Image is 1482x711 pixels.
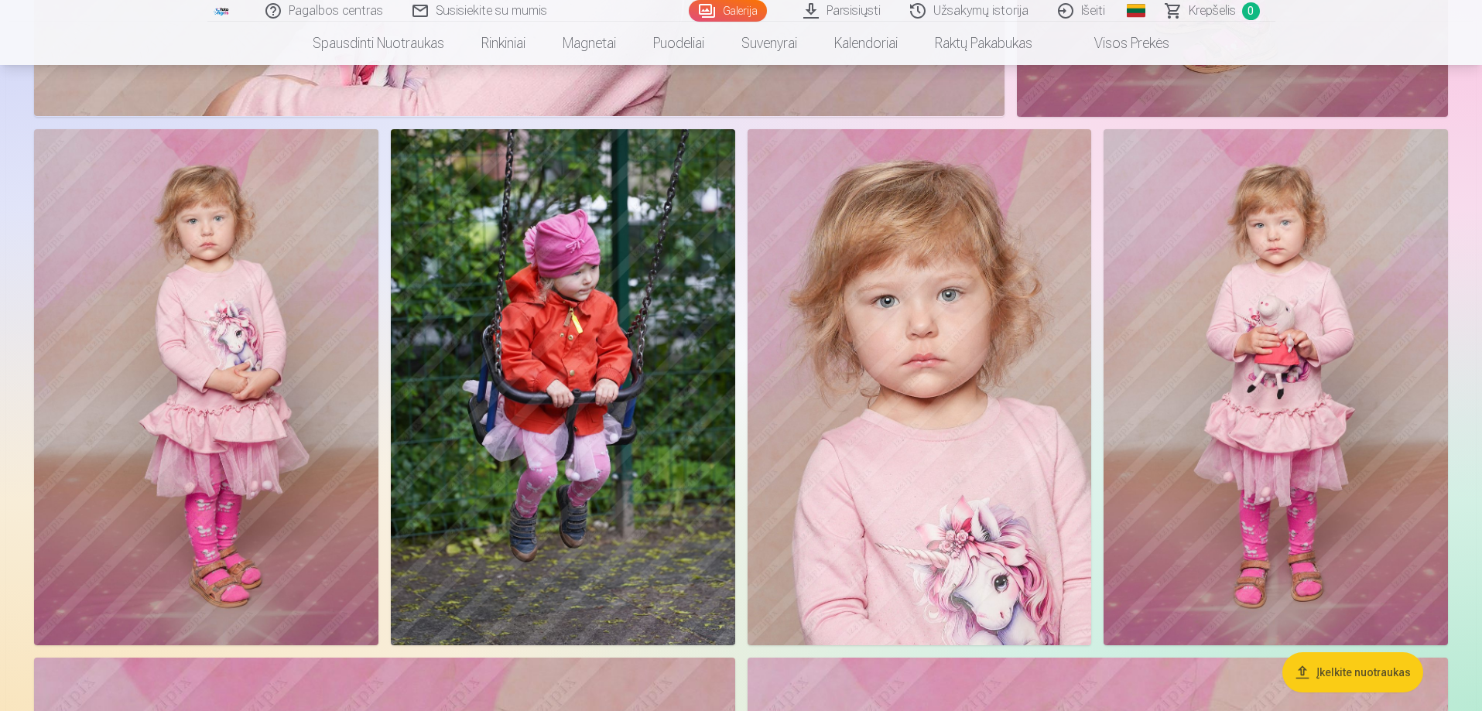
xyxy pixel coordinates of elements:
[544,22,635,65] a: Magnetai
[1282,652,1423,692] button: Įkelkite nuotraukas
[1189,2,1236,20] span: Krepšelis
[816,22,916,65] a: Kalendoriai
[1242,2,1260,20] span: 0
[1051,22,1188,65] a: Visos prekės
[463,22,544,65] a: Rinkiniai
[214,6,231,15] img: /fa5
[294,22,463,65] a: Spausdinti nuotraukas
[723,22,816,65] a: Suvenyrai
[635,22,723,65] a: Puodeliai
[916,22,1051,65] a: Raktų pakabukas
